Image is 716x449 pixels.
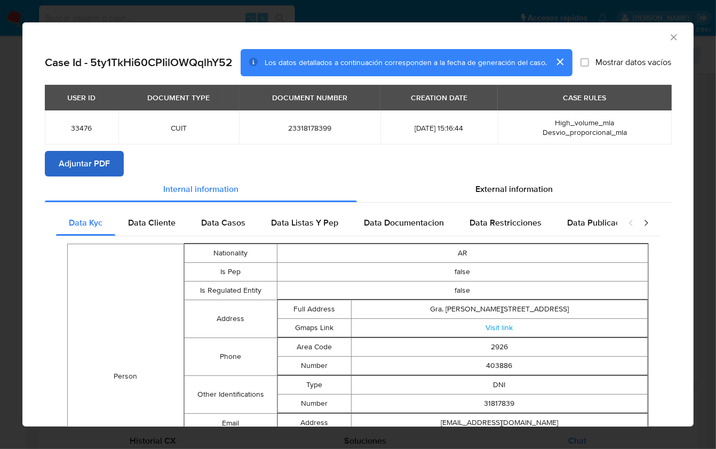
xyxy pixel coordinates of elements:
[352,413,648,432] td: [EMAIL_ADDRESS][DOMAIN_NAME]
[201,217,245,229] span: Data Casos
[184,413,277,432] td: Email
[352,338,648,356] td: 2926
[45,177,671,202] div: Detailed info
[69,217,102,229] span: Data Kyc
[277,281,648,300] td: false
[277,244,648,262] td: AR
[265,57,547,68] span: Los datos detallados a continuación corresponden a la fecha de generación del caso.
[22,22,694,427] div: closure-recommendation-modal
[277,262,648,281] td: false
[595,57,671,68] span: Mostrar datos vacíos
[277,413,352,432] td: Address
[567,217,641,229] span: Data Publicaciones
[277,338,352,356] td: Area Code
[470,217,542,229] span: Data Restricciones
[404,89,474,107] div: CREATION DATE
[184,338,277,375] td: Phone
[277,394,352,413] td: Number
[271,217,338,229] span: Data Listas Y Pep
[266,89,354,107] div: DOCUMENT NUMBER
[131,123,226,133] span: CUIT
[352,356,648,375] td: 403886
[547,49,572,75] button: cerrar
[543,127,627,138] span: Desvio_proporcional_mla
[59,152,110,175] span: Adjuntar PDF
[184,281,277,300] td: Is Regulated Entity
[184,244,277,262] td: Nationality
[252,123,367,133] span: 23318178399
[580,58,589,67] input: Mostrar datos vacíos
[184,262,277,281] td: Is Pep
[277,356,352,375] td: Number
[61,89,102,107] div: USER ID
[475,183,553,195] span: External information
[45,55,233,69] h2: Case Id - 5ty1TkHi60CPIilOWQqlhY52
[393,123,485,133] span: [DATE] 15:16:44
[56,210,617,236] div: Detailed internal info
[555,117,615,128] span: High_volume_mla
[163,183,238,195] span: Internal information
[277,375,352,394] td: Type
[45,151,124,177] button: Adjuntar PDF
[669,32,678,42] button: Cerrar ventana
[486,322,513,333] a: Visit link
[352,394,648,413] td: 31817839
[128,217,176,229] span: Data Cliente
[364,217,444,229] span: Data Documentacion
[352,375,648,394] td: DNI
[184,300,277,338] td: Address
[58,123,106,133] span: 33476
[184,375,277,413] td: Other Identifications
[277,300,352,318] td: Full Address
[557,89,613,107] div: CASE RULES
[141,89,217,107] div: DOCUMENT TYPE
[352,300,648,318] td: Gra. [PERSON_NAME][STREET_ADDRESS]
[277,318,352,337] td: Gmaps Link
